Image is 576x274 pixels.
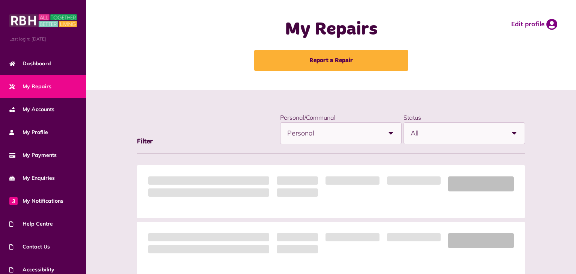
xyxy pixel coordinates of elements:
span: My Accounts [9,105,54,113]
a: Edit profile [511,19,557,30]
a: Report a Repair [254,50,408,71]
span: My Payments [9,151,57,159]
span: Last login: [DATE] [9,36,77,42]
span: My Enquiries [9,174,55,182]
span: Accessibility [9,266,54,274]
span: My Notifications [9,197,63,205]
span: Dashboard [9,60,51,68]
span: Contact Us [9,243,50,251]
span: Help Centre [9,220,53,228]
span: My Repairs [9,83,51,90]
span: 3 [9,197,18,205]
span: My Profile [9,128,48,136]
h1: My Repairs [216,19,446,41]
img: MyRBH [9,13,77,28]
